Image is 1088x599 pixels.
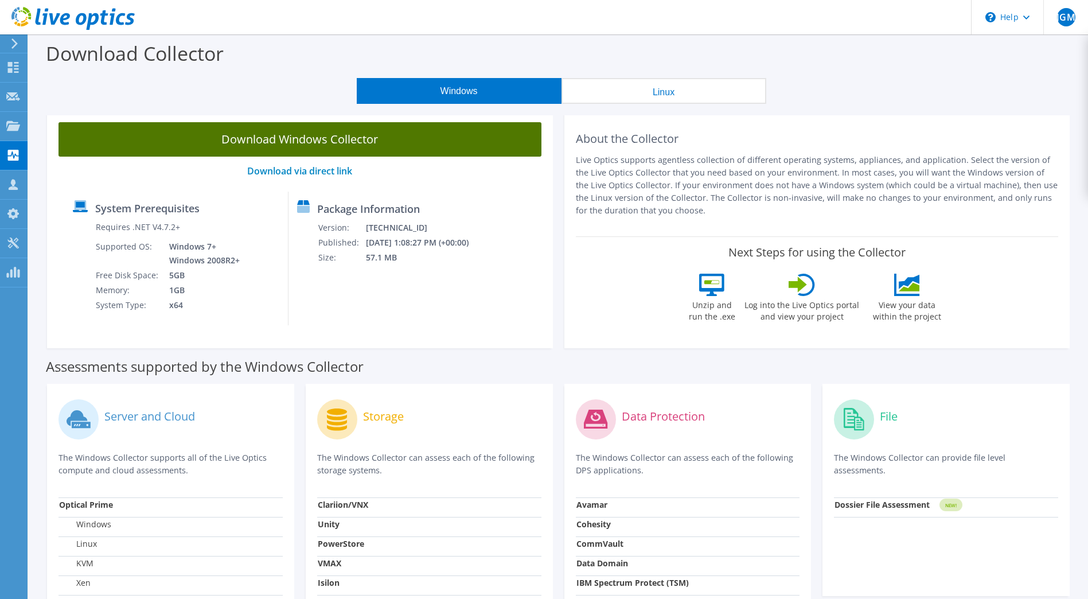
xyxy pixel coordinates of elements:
svg: \n [985,12,996,22]
label: Windows [59,519,111,530]
p: The Windows Collector can provide file level assessments. [834,452,1058,477]
strong: PowerStore [318,538,364,549]
h2: About the Collector [576,132,1059,146]
span: JGM [1057,8,1075,26]
strong: Clariion/VNX [318,499,368,510]
label: Log into the Live Optics portal and view your project [744,296,860,322]
button: Linux [561,78,766,104]
td: [DATE] 1:08:27 PM (+00:00) [365,235,484,250]
p: Live Optics supports agentless collection of different operating systems, appliances, and applica... [576,154,1059,217]
tspan: NEW! [945,502,957,508]
td: Free Disk Space: [95,268,161,283]
td: Supported OS: [95,239,161,268]
td: x64 [161,298,242,313]
label: Linux [59,538,97,550]
label: Download Collector [46,40,224,67]
td: 57.1 MB [365,250,484,265]
strong: Dossier File Assessment [834,499,930,510]
label: Next Steps for using the Collector [728,246,906,259]
td: Published: [318,235,365,250]
a: Download via direct link [247,165,352,177]
strong: Unity [318,519,340,530]
p: The Windows Collector can assess each of the following DPS applications. [576,452,800,477]
strong: Optical Prime [59,499,113,510]
td: [TECHNICAL_ID] [365,220,484,235]
label: View your data within the project [865,296,948,322]
label: File [880,411,898,422]
label: Unzip and run the .exe [685,296,738,322]
td: 5GB [161,268,242,283]
td: Version: [318,220,365,235]
label: Storage [363,411,404,422]
strong: Data Domain [576,558,628,569]
td: System Type: [95,298,161,313]
p: The Windows Collector supports all of the Live Optics compute and cloud assessments. [59,452,283,477]
p: The Windows Collector can assess each of the following storage systems. [317,452,541,477]
label: Xen [59,577,91,589]
label: System Prerequisites [95,203,200,214]
td: Size: [318,250,365,265]
label: Package Information [317,203,420,215]
strong: VMAX [318,558,341,569]
label: Requires .NET V4.7.2+ [96,221,180,233]
strong: CommVault [576,538,623,549]
button: Windows [357,78,561,104]
label: Data Protection [622,411,705,422]
td: Memory: [95,283,161,298]
a: Download Windows Collector [59,122,541,157]
td: Windows 7+ Windows 2008R2+ [161,239,242,268]
strong: IBM Spectrum Protect (TSM) [576,577,689,588]
strong: Isilon [318,577,340,588]
label: KVM [59,558,93,569]
label: Server and Cloud [104,411,195,422]
label: Assessments supported by the Windows Collector [46,361,364,372]
strong: Avamar [576,499,607,510]
td: 1GB [161,283,242,298]
strong: Cohesity [576,519,611,530]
